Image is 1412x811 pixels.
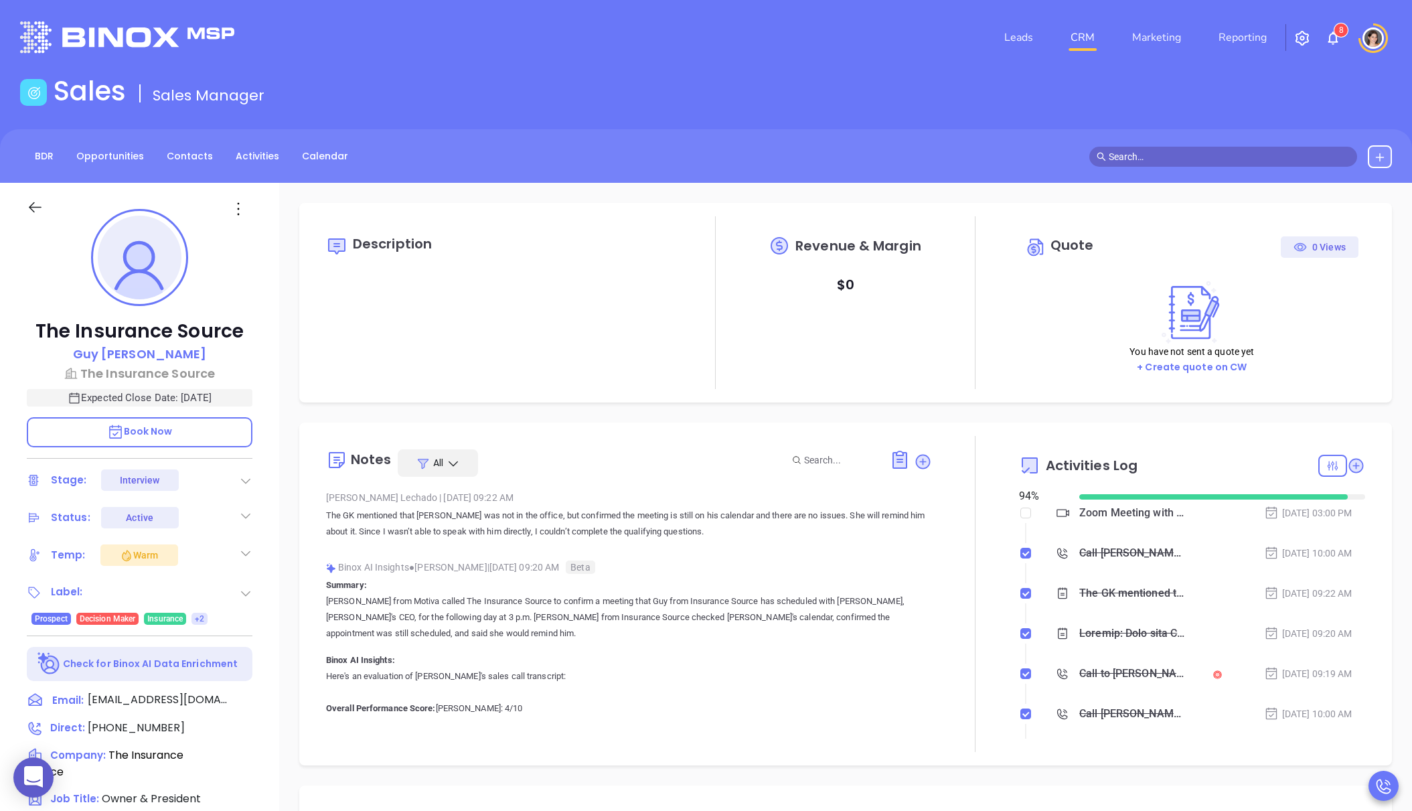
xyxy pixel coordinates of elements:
[326,703,436,713] b: Overall Performance Score:
[50,748,106,762] span: Company:
[1127,24,1186,51] a: Marketing
[1079,704,1185,724] div: Call [PERSON_NAME] to follow up
[73,345,207,363] p: Guy [PERSON_NAME]
[51,470,87,490] div: Stage:
[1046,459,1138,472] span: Activities Log
[27,145,62,167] a: BDR
[228,145,287,167] a: Activities
[68,145,152,167] a: Opportunities
[120,547,158,563] div: Warm
[1129,344,1254,359] p: You have not sent a quote yet
[98,216,181,299] img: profile-user
[1079,623,1185,644] div: Loremip: Dolo sita Consec adipis Eli Seddoeius Tempor in utlabor e dolorem aliq Eni admi Veniamqu...
[27,389,252,407] p: Expected Close Date: [DATE]
[88,720,185,735] span: [PHONE_NUMBER]
[804,453,875,467] input: Search...
[1264,506,1352,520] div: [DATE] 03:00 PM
[80,611,135,626] span: Decision Maker
[1137,360,1247,374] a: + Create quote on CW
[326,655,395,665] b: Binox AI Insights:
[1264,626,1352,641] div: [DATE] 09:20 AM
[326,580,367,590] b: Summary:
[88,692,228,708] span: [EMAIL_ADDRESS][DOMAIN_NAME]
[35,611,68,626] span: Prospect
[1264,546,1352,561] div: [DATE] 10:00 AM
[566,561,595,574] span: Beta
[1079,664,1185,684] div: Call to [PERSON_NAME]
[1264,707,1352,721] div: [DATE] 10:00 AM
[1293,236,1346,258] div: 0 Views
[433,456,443,469] span: All
[1264,586,1352,601] div: [DATE] 09:22 AM
[107,425,173,438] span: Book Now
[51,545,86,565] div: Temp:
[27,319,252,344] p: The Insurance Source
[294,145,356,167] a: Calendar
[1079,503,1185,523] div: Zoom Meeting with [PERSON_NAME]
[1334,23,1348,37] sup: 8
[1362,27,1384,49] img: user
[1079,543,1185,563] div: Call [PERSON_NAME] to follow up
[1325,30,1341,46] img: iconNotification
[50,792,99,806] span: Job Title:
[351,453,392,466] div: Notes
[439,492,441,503] span: |
[1050,236,1094,254] span: Quote
[326,508,932,540] p: The GK mentioned that [PERSON_NAME] was not in the office, but confirmed the meeting is still on ...
[999,24,1038,51] a: Leads
[159,145,221,167] a: Contacts
[837,273,854,297] p: $ 0
[1213,24,1272,51] a: Reporting
[353,234,432,253] span: Description
[153,85,264,106] span: Sales Manager
[1339,25,1344,35] span: 8
[52,692,84,709] span: Email:
[795,239,921,252] span: Revenue & Margin
[1264,666,1352,681] div: [DATE] 09:19 AM
[409,562,415,573] span: ●
[51,508,90,528] div: Status:
[73,345,207,364] a: Guy [PERSON_NAME]
[1079,583,1185,603] div: The GK mentioned that [PERSON_NAME] was not in the office, but confirmed the meeting is still on ...
[51,582,83,602] div: Label:
[27,364,252,382] a: The Insurance Source
[1019,488,1063,504] div: 94 %
[37,652,61,676] img: Ai-Enrich-DaqCidB-.svg
[54,75,126,107] h1: Sales
[1133,360,1251,375] button: + Create quote on CW
[50,721,85,735] span: Direct :
[326,563,336,573] img: svg%3e
[102,791,201,806] span: Owner & President
[326,488,932,508] div: [PERSON_NAME] Lechado [DATE] 09:22 AM
[63,657,238,671] p: Check for Binox AI Data Enrichment
[1109,149,1350,164] input: Search…
[1065,24,1100,51] a: CRM
[326,593,932,642] p: [PERSON_NAME] from Motiva called The Insurance Source to confirm a meeting that Guy from Insuranc...
[147,611,183,626] span: Insurance
[20,21,234,53] img: logo
[126,507,153,528] div: Active
[1097,152,1106,161] span: search
[1156,281,1228,344] img: Create on CWSell
[195,611,204,626] span: +2
[1026,236,1047,258] img: Circle dollar
[120,469,160,491] div: Interview
[326,557,932,577] div: Binox AI Insights [PERSON_NAME] | [DATE] 09:20 AM
[1294,30,1310,46] img: iconSetting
